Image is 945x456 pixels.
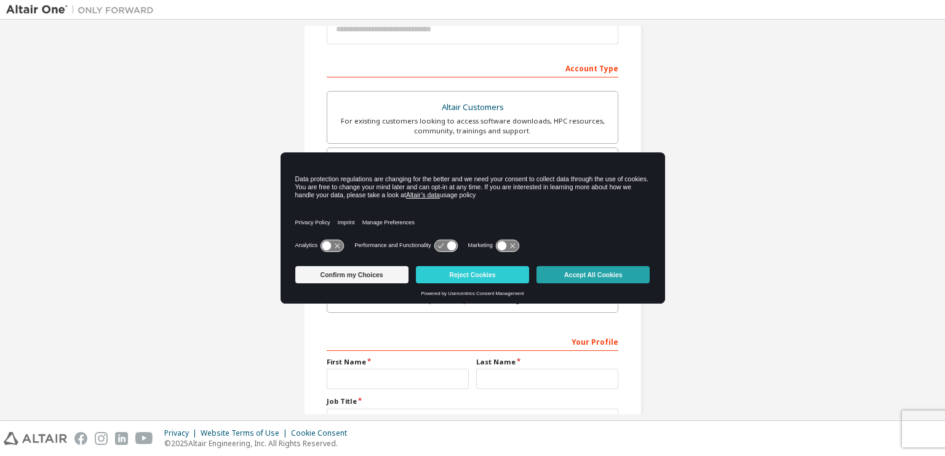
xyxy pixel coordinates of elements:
[135,432,153,445] img: youtube.svg
[115,432,128,445] img: linkedin.svg
[327,331,618,351] div: Your Profile
[335,99,610,116] div: Altair Customers
[476,357,618,367] label: Last Name
[291,428,354,438] div: Cookie Consent
[4,432,67,445] img: altair_logo.svg
[201,428,291,438] div: Website Terms of Use
[164,438,354,449] p: © 2025 Altair Engineering, Inc. All Rights Reserved.
[327,396,618,406] label: Job Title
[335,116,610,136] div: For existing customers looking to access software downloads, HPC resources, community, trainings ...
[95,432,108,445] img: instagram.svg
[74,432,87,445] img: facebook.svg
[6,4,160,16] img: Altair One
[164,428,201,438] div: Privacy
[327,58,618,77] div: Account Type
[327,357,469,367] label: First Name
